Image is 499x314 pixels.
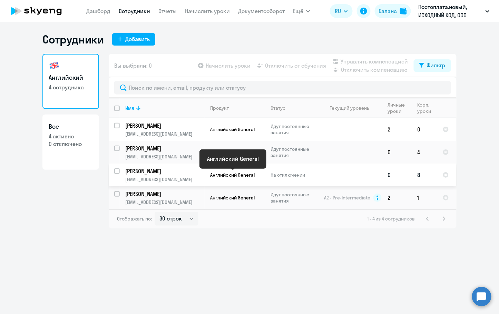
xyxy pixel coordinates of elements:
[125,122,204,129] a: [PERSON_NAME]
[382,118,412,141] td: 2
[382,186,412,209] td: 2
[117,216,152,222] span: Отображать по:
[415,3,493,19] button: Постоплата.новый, ИСХОДНЫЙ КОД, ООО
[49,133,93,140] p: 4 активно
[125,35,150,43] div: Добавить
[271,123,318,136] p: Идут постоянные занятия
[324,195,371,201] span: A2 - Pre-Intermediate
[271,146,318,158] p: Идут постоянные занятия
[412,186,437,209] td: 1
[158,8,177,14] a: Отчеты
[382,141,412,164] td: 0
[400,8,407,14] img: balance
[412,141,437,164] td: 4
[49,122,93,131] h3: Все
[382,164,412,186] td: 0
[238,8,285,14] a: Документооборот
[210,126,255,133] span: Английский General
[125,105,204,111] div: Имя
[125,176,204,183] p: [EMAIL_ADDRESS][DOMAIN_NAME]
[324,105,382,111] div: Текущий уровень
[125,167,203,175] p: [PERSON_NAME]
[125,167,204,175] a: [PERSON_NAME]
[293,7,303,15] span: Ещё
[335,7,341,15] span: RU
[119,8,150,14] a: Сотрудники
[210,172,255,178] span: Английский General
[375,4,411,18] button: Балансbalance
[125,190,204,198] a: [PERSON_NAME]
[271,105,318,111] div: Статус
[125,105,134,111] div: Имя
[271,192,318,204] p: Идут постоянные занятия
[125,199,204,205] p: [EMAIL_ADDRESS][DOMAIN_NAME]
[207,155,259,163] div: Английский General
[414,59,451,72] button: Фильтр
[125,145,204,152] a: [PERSON_NAME]
[388,102,412,114] div: Личные уроки
[412,164,437,186] td: 8
[114,61,152,70] span: Вы выбрали: 0
[419,3,483,19] p: Постоплата.новый, ИСХОДНЫЙ КОД, ООО
[42,115,99,170] a: Все4 активно0 отключено
[114,81,451,95] input: Поиск по имени, email, продукту или статусу
[210,195,255,201] span: Английский General
[271,172,318,178] p: На отключении
[86,8,110,14] a: Дашборд
[49,73,93,82] h3: Английский
[210,105,265,111] div: Продукт
[412,118,437,141] td: 0
[293,4,310,18] button: Ещё
[379,7,397,15] div: Баланс
[49,60,60,71] img: english
[367,216,415,222] span: 1 - 4 из 4 сотрудников
[271,105,285,111] div: Статус
[125,154,204,160] p: [EMAIL_ADDRESS][DOMAIN_NAME]
[125,190,203,198] p: [PERSON_NAME]
[418,102,437,114] div: Корп. уроки
[210,149,255,155] span: Английский General
[330,4,353,18] button: RU
[125,131,204,137] p: [EMAIL_ADDRESS][DOMAIN_NAME]
[388,102,407,114] div: Личные уроки
[49,140,93,148] p: 0 отключено
[125,122,203,129] p: [PERSON_NAME]
[112,33,155,46] button: Добавить
[185,8,230,14] a: Начислить уроки
[427,61,446,69] div: Фильтр
[418,102,432,114] div: Корп. уроки
[49,84,93,91] p: 4 сотрудника
[42,54,99,109] a: Английский4 сотрудника
[210,105,229,111] div: Продукт
[125,145,203,152] p: [PERSON_NAME]
[330,105,370,111] div: Текущий уровень
[42,32,104,46] h1: Сотрудники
